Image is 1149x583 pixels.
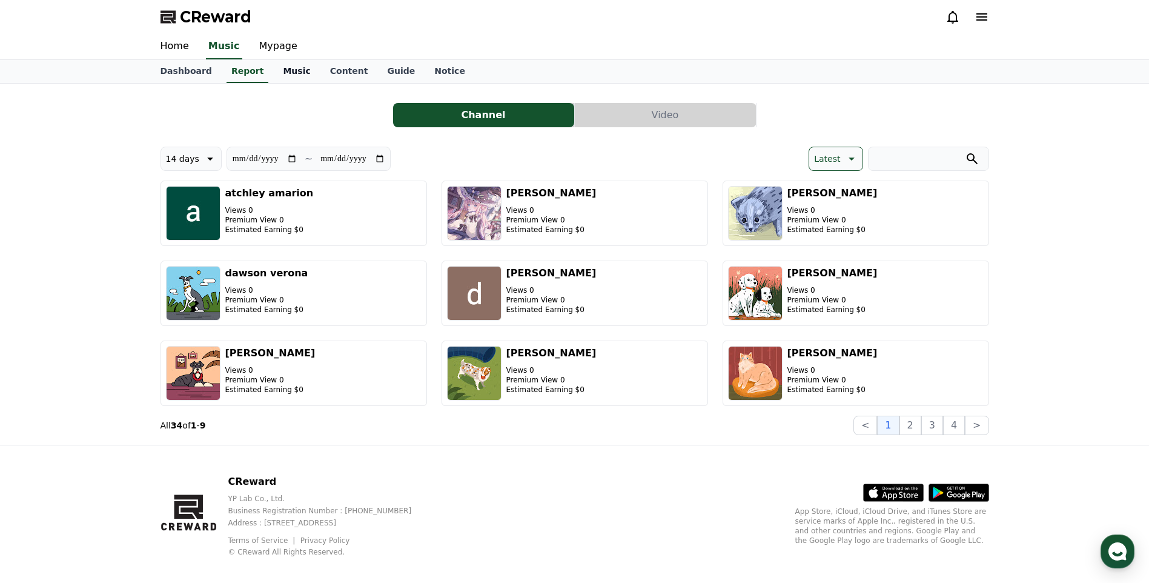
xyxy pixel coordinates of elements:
a: CReward [161,7,251,27]
a: Content [320,60,378,83]
p: Premium View 0 [787,215,878,225]
button: dawson verona Views 0 Premium View 0 Estimated Earning $0 [161,261,427,326]
img: Dale Olson [728,186,783,241]
span: Settings [179,402,209,412]
a: Home [4,384,80,415]
img: mickens dowdell [166,346,220,401]
p: Estimated Earning $0 [225,385,316,395]
a: Report [227,60,269,83]
a: Music [206,34,242,59]
p: Business Registration Number : [PHONE_NUMBER] [228,506,431,516]
p: App Store, iCloud, iCloud Drive, and iTunes Store are service marks of Apple Inc., registered in ... [795,507,989,545]
img: atchley amarion [166,186,220,241]
h3: [PERSON_NAME] [506,346,597,361]
button: [PERSON_NAME] Views 0 Premium View 0 Estimated Earning $0 [723,261,989,326]
button: > [965,416,988,435]
p: Premium View 0 [225,375,316,385]
h3: [PERSON_NAME] [506,186,597,201]
p: Latest [814,150,840,167]
p: Views 0 [787,365,878,375]
img: kessinger symone [728,266,783,321]
p: Premium View 0 [225,295,308,305]
a: Terms of Service [228,536,297,545]
button: 4 [943,416,965,435]
p: Views 0 [225,205,314,215]
p: ~ [305,152,313,166]
p: Estimated Earning $0 [225,305,308,315]
button: atchley amarion Views 0 Premium View 0 Estimated Earning $0 [161,181,427,246]
h3: [PERSON_NAME] [787,346,878,361]
img: adali antoinette [447,346,502,401]
a: Settings [156,384,233,415]
button: 2 [899,416,921,435]
img: dawson verona [166,266,220,321]
button: 14 days [161,147,222,171]
h3: [PERSON_NAME] [787,186,878,201]
h3: [PERSON_NAME] [506,266,597,281]
a: Privacy Policy [300,536,350,545]
p: Premium View 0 [787,375,878,385]
p: Views 0 [787,205,878,215]
span: CReward [180,7,251,27]
p: © CReward All Rights Reserved. [228,547,431,557]
img: danika loosdd [447,266,502,321]
h3: atchley amarion [225,186,314,201]
span: Home [31,402,52,412]
p: Views 0 [787,285,878,295]
p: Premium View 0 [506,295,597,305]
button: [PERSON_NAME] Views 0 Premium View 0 Estimated Earning $0 [723,341,989,406]
button: [PERSON_NAME] Views 0 Premium View 0 Estimated Earning $0 [442,341,708,406]
a: Messages [80,384,156,415]
button: 3 [921,416,943,435]
img: april basil [728,346,783,401]
p: Premium View 0 [506,215,597,225]
strong: 9 [200,421,206,430]
h3: [PERSON_NAME] [225,346,316,361]
button: [PERSON_NAME] Views 0 Premium View 0 Estimated Earning $0 [442,181,708,246]
p: Premium View 0 [787,295,878,305]
a: Channel [393,103,575,127]
a: Dashboard [151,60,222,83]
p: Estimated Earning $0 [506,225,597,235]
p: 14 days [166,150,199,167]
p: YP Lab Co., Ltd. [228,494,431,504]
a: Guide [377,60,425,83]
button: [PERSON_NAME] Views 0 Premium View 0 Estimated Earning $0 [161,341,427,406]
img: Darth Russo [447,186,502,241]
p: Views 0 [225,285,308,295]
p: Estimated Earning $0 [787,385,878,395]
a: Notice [425,60,475,83]
button: 1 [877,416,899,435]
p: Views 0 [225,365,316,375]
span: Messages [101,403,136,413]
button: Channel [393,103,574,127]
h3: dawson verona [225,266,308,281]
button: < [853,416,877,435]
p: Estimated Earning $0 [506,385,597,395]
p: CReward [228,475,431,489]
p: Estimated Earning $0 [787,225,878,235]
strong: 34 [171,421,182,430]
button: [PERSON_NAME] Views 0 Premium View 0 Estimated Earning $0 [723,181,989,246]
p: Views 0 [506,205,597,215]
p: Estimated Earning $0 [506,305,597,315]
h3: [PERSON_NAME] [787,266,878,281]
strong: 1 [191,421,197,430]
a: Home [151,34,199,59]
a: Mypage [250,34,307,59]
p: Views 0 [506,365,597,375]
a: Music [273,60,320,83]
button: Latest [809,147,863,171]
p: Views 0 [506,285,597,295]
button: Video [575,103,756,127]
p: Address : [STREET_ADDRESS] [228,518,431,528]
p: Premium View 0 [225,215,314,225]
p: Estimated Earning $0 [225,225,314,235]
p: Premium View 0 [506,375,597,385]
p: Estimated Earning $0 [787,305,878,315]
button: [PERSON_NAME] Views 0 Premium View 0 Estimated Earning $0 [442,261,708,326]
p: All of - [161,419,206,431]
